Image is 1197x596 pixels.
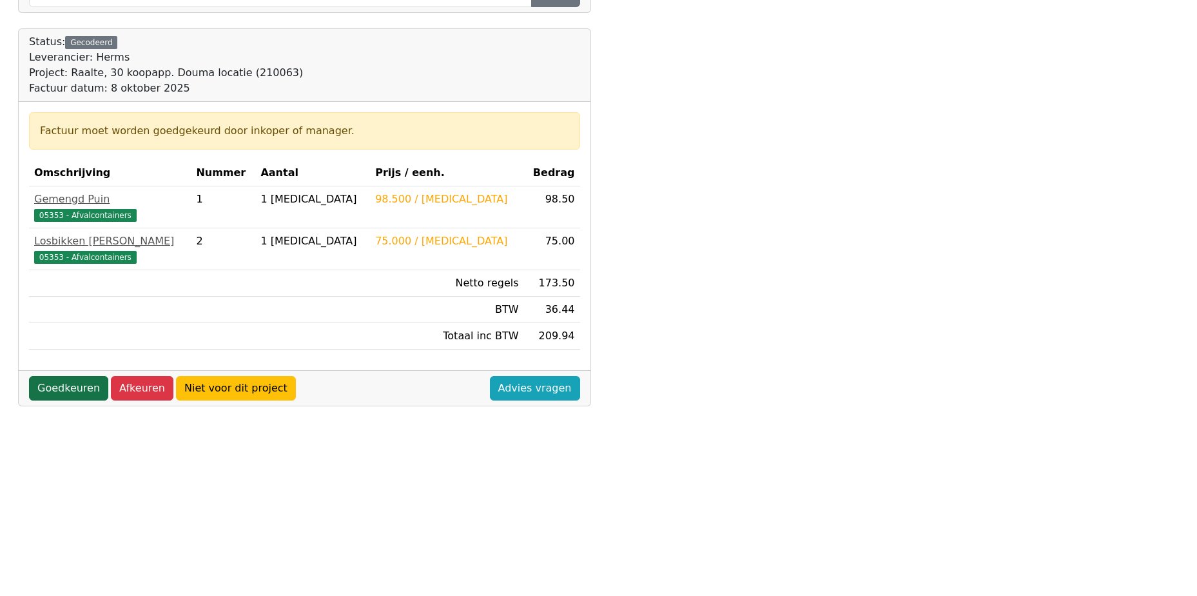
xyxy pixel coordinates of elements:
[524,160,580,186] th: Bedrag
[29,65,303,81] div: Project: Raalte, 30 koopapp. Douma locatie (210063)
[370,160,523,186] th: Prijs / eenh.
[490,376,580,401] a: Advies vragen
[191,228,255,270] td: 2
[370,297,523,323] td: BTW
[524,270,580,297] td: 173.50
[375,192,518,207] div: 98.500 / [MEDICAL_DATA]
[29,81,303,96] div: Factuur datum: 8 oktober 2025
[191,186,255,228] td: 1
[111,376,173,401] a: Afkeuren
[255,160,370,186] th: Aantal
[40,123,569,139] div: Factuur moet worden goedgekeurd door inkoper of manager.
[34,192,186,207] div: Gemengd Puin
[34,209,137,222] span: 05353 - Afvalcontainers
[260,233,365,249] div: 1 [MEDICAL_DATA]
[29,376,108,401] a: Goedkeuren
[34,233,186,249] div: Losbikken [PERSON_NAME]
[65,36,117,49] div: Gecodeerd
[29,34,303,96] div: Status:
[34,251,137,264] span: 05353 - Afvalcontainers
[375,233,518,249] div: 75.000 / [MEDICAL_DATA]
[260,192,365,207] div: 1 [MEDICAL_DATA]
[524,186,580,228] td: 98.50
[34,192,186,223] a: Gemengd Puin05353 - Afvalcontainers
[370,270,523,297] td: Netto regels
[176,376,296,401] a: Niet voor dit project
[524,323,580,350] td: 209.94
[370,323,523,350] td: Totaal inc BTW
[34,233,186,264] a: Losbikken [PERSON_NAME]05353 - Afvalcontainers
[524,228,580,270] td: 75.00
[29,50,303,65] div: Leverancier: Herms
[29,160,191,186] th: Omschrijving
[524,297,580,323] td: 36.44
[191,160,255,186] th: Nummer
